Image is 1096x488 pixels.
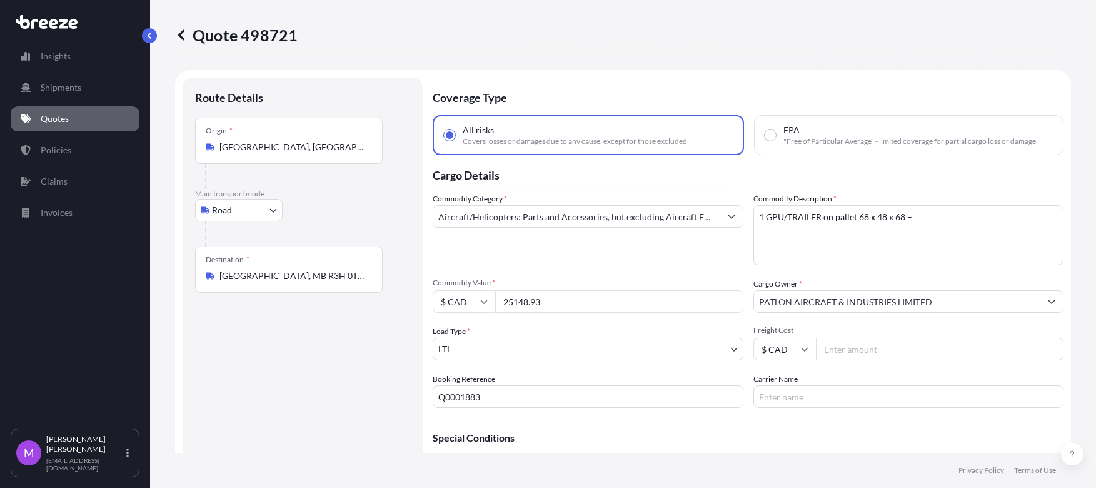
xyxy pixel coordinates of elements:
p: Policies [41,144,71,156]
div: Destination [206,255,249,265]
input: Type amount [495,290,743,313]
span: "Free of Particular Average" - limited coverage for partial cargo loss or damage [783,136,1036,146]
input: Origin [219,141,367,153]
p: Cargo Details [433,155,1063,193]
label: Booking Reference [433,373,495,385]
button: Show suggestions [720,205,743,228]
a: Shipments [11,75,139,100]
input: Enter amount [816,338,1064,360]
button: Select transport [195,199,283,221]
p: [PERSON_NAME] [PERSON_NAME] [46,434,124,454]
label: Cargo Owner [753,278,802,290]
input: All risksCovers losses or damages due to any cause, except for those excluded [444,130,455,141]
input: Full name [754,290,1041,313]
a: Privacy Policy [958,465,1004,475]
p: [EMAIL_ADDRESS][DOMAIN_NAME] [46,457,124,472]
label: Commodity Description [753,193,837,205]
a: Quotes [11,106,139,131]
p: Claims [41,175,68,188]
span: LTL [438,343,451,355]
label: Carrier Name [753,373,798,385]
input: Select a commodity type [433,205,720,228]
a: Insights [11,44,139,69]
input: Enter name [753,385,1064,408]
button: LTL [433,338,743,360]
input: Your internal reference [433,385,743,408]
label: Commodity Category [433,193,507,205]
p: Shipments [41,81,81,94]
p: Coverage Type [433,78,1063,115]
p: Invoices [41,206,73,219]
div: Origin [206,126,233,136]
p: Main transport mode [195,189,410,199]
span: All risks [463,124,494,136]
p: Quotes [41,113,69,125]
textarea: 1 GPU/TRAILER on pallet 68 x 48 x 68 – [753,205,1064,265]
a: Terms of Use [1014,465,1056,475]
p: Special Conditions [433,433,1063,443]
span: Commodity Value [433,278,743,288]
a: Policies [11,138,139,163]
span: Covers losses or damages due to any cause, except for those excluded [463,136,687,146]
p: Insights [41,50,71,63]
span: Road [212,204,232,216]
p: Quote 498721 [175,25,298,45]
input: FPA"Free of Particular Average" - limited coverage for partial cargo loss or damage [765,130,776,141]
input: Destination [219,270,367,282]
p: Route Details [195,90,263,105]
span: FPA [783,124,800,136]
span: Freight Cost [753,325,1064,335]
button: Show suggestions [1040,290,1063,313]
span: M [24,447,34,459]
a: Invoices [11,200,139,225]
a: Claims [11,169,139,194]
span: Load Type [433,325,470,338]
